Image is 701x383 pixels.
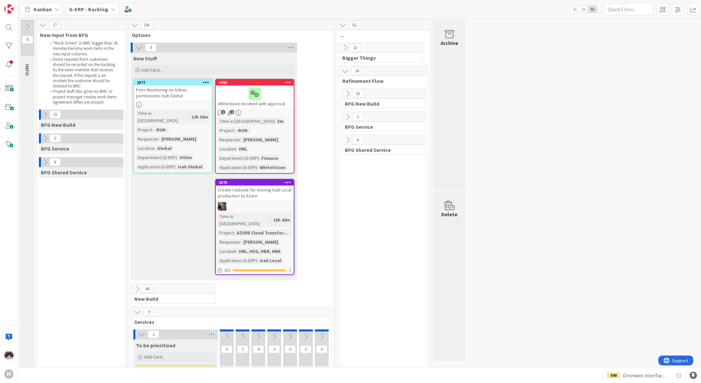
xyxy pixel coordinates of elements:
[178,154,194,161] div: Other
[136,135,159,143] div: Requester
[134,296,207,302] span: New Build
[241,238,242,246] span: :
[4,369,14,379] div: H
[142,285,153,293] span: 44
[316,345,327,353] span: 0
[352,136,363,144] span: 8
[258,257,283,264] div: Isah Local
[134,80,212,86] div: 2077
[218,238,241,246] div: Requester
[342,78,420,84] span: Refinement Flow
[588,6,597,13] span: 3x
[237,345,248,353] span: 2
[41,169,87,176] span: BFG Shared Service
[257,164,258,171] span: :
[224,267,231,274] span: 0 / 1
[137,80,212,85] div: 2077
[40,32,117,38] span: New Input from BFG
[230,110,234,114] span: 2
[271,216,272,224] span: :
[234,229,235,236] span: :
[34,5,52,13] span: Kanban
[219,80,294,85] div: 1982
[607,372,620,378] div: 500
[623,371,670,379] span: Omniwin interface HCN Test
[218,248,236,255] div: Location
[237,145,249,153] div: HNL
[177,154,178,161] span: :
[132,32,325,38] span: Options
[257,257,258,264] span: :
[216,266,294,274] div: 0/1
[136,342,175,349] span: To be prioritized
[189,113,190,121] span: :
[216,180,294,200] div: 2075Create runbook for moving Isah Local production to Azure
[237,248,282,255] div: HNL, HSG, HBR, HNA
[351,67,363,75] span: 30
[50,111,61,119] span: 21
[570,6,579,13] span: 1x
[47,57,118,89] li: Direct requests from customers should be recorded on the backlog by the team member that receives...
[218,127,234,134] div: Project
[579,6,588,13] span: 2x
[284,345,296,353] span: 0
[345,123,417,130] span: BFG Service
[345,147,417,153] span: BFG Shared Service
[216,80,294,108] div: 1982WhiteVision Incident with approval
[136,154,177,161] div: Department (G-ERP)
[144,354,165,360] span: Add Card...
[340,32,422,38] span: ...
[144,308,155,316] span: 9
[175,163,176,170] span: :
[47,89,118,105] li: Project stuff also goes via BMC or project manager creates work items. Agreement differs per proj...
[218,164,257,171] div: Application (G-ERP)
[218,202,226,211] img: BF
[148,331,159,338] span: 2
[134,86,212,100] div: Pim+ Monitoring on Admin permissions Isah Global
[216,202,294,211] div: BF
[234,127,235,134] span: :
[218,257,257,264] div: Application (G-ERP)
[235,127,250,134] div: -RUN-
[134,80,212,100] div: 2077Pim+ Monitoring on Admin permissions Isah Global
[342,54,415,61] span: Bigger Things
[350,44,361,52] span: 32
[300,345,312,353] span: 1
[14,1,30,9] span: Support
[160,135,198,143] div: [PERSON_NAME]
[24,64,31,76] span: INFO
[258,164,287,171] div: WhiteVision
[218,155,259,162] div: Department (G-ERP)
[218,136,241,143] div: Requester
[152,126,153,133] span: :
[236,145,237,153] span: :
[345,100,417,107] span: BFG New Build
[4,351,14,360] img: Kv
[134,319,323,325] span: Services
[242,238,280,246] div: [PERSON_NAME]
[141,67,162,73] span: Add Card...
[176,163,204,170] div: Isah Global
[159,135,160,143] span: :
[216,86,294,108] div: WhiteVision Incident with approval
[235,229,289,236] div: AZURE Cloud Transfor...
[219,180,294,185] div: 2075
[145,44,156,52] span: 3
[216,80,294,86] div: 1982
[275,118,276,125] span: :
[260,155,280,162] div: Finance
[22,36,33,44] span: 8
[441,39,458,47] div: Archive
[50,134,61,142] span: 0
[604,3,653,15] input: Quick Filter...
[136,163,175,170] div: Application (G-ERP)
[253,345,264,353] span: 4
[136,126,152,133] div: Project
[49,21,60,29] span: 27
[155,145,173,152] div: Global
[154,145,155,152] span: :
[218,229,234,236] div: Project
[236,248,237,255] span: :
[352,113,363,121] span: 2
[442,210,458,218] div: Delete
